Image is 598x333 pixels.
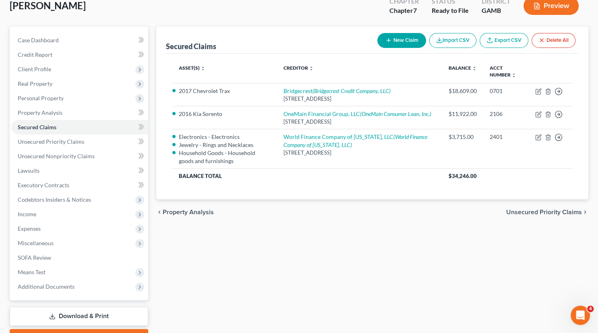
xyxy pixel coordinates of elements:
[179,87,271,95] li: 2017 Chevrolet Trax
[283,65,314,71] a: Creditor unfold_more
[18,124,56,130] span: Secured Claims
[11,134,148,149] a: Unsecured Priority Claims
[283,133,427,148] i: (World Finance Company of [US_STATE], LLC)
[449,173,477,179] span: $34,246.00
[18,138,84,145] span: Unsecured Priority Claims
[18,167,39,174] span: Lawsuits
[490,87,522,95] div: 0701
[11,105,148,120] a: Property Analysis
[389,6,419,15] div: Chapter
[18,196,91,203] span: Codebtors Insiders & Notices
[18,80,52,87] span: Real Property
[163,209,214,215] span: Property Analysis
[166,41,216,51] div: Secured Claims
[18,211,36,217] span: Income
[11,120,148,134] a: Secured Claims
[179,110,271,118] li: 2016 Kia Sorento
[506,209,588,215] button: Unsecured Priority Claims chevron_right
[18,66,51,72] span: Client Profile
[11,250,148,265] a: SOFA Review
[429,33,476,48] button: Import CSV
[482,6,511,15] div: GAMB
[532,33,575,48] button: Delete All
[156,209,163,215] i: chevron_left
[432,6,469,15] div: Ready to File
[18,37,59,43] span: Case Dashboard
[201,66,205,71] i: unfold_more
[18,240,54,246] span: Miscellaneous
[11,178,148,192] a: Executory Contracts
[283,87,391,94] a: Bridgecrest(Bridgecrest Credit Company, LLC)
[18,283,74,290] span: Additional Documents
[18,225,41,232] span: Expenses
[309,66,314,71] i: unfold_more
[283,110,431,117] a: OneMain Financial Group, LLC(OneMain Consumer Loan, Inc.)
[11,33,148,48] a: Case Dashboard
[587,306,594,312] span: 4
[511,73,516,78] i: unfold_more
[11,149,148,163] a: Unsecured Nonpriority Claims
[413,6,417,14] span: 7
[490,133,522,141] div: 2401
[18,269,46,275] span: Means Test
[449,133,477,141] div: $3,715.00
[312,87,391,94] i: (Bridgecrest Credit Company, LLC)
[283,149,435,157] div: [STREET_ADDRESS]
[472,66,477,71] i: unfold_more
[506,209,582,215] span: Unsecured Priority Claims
[156,209,214,215] button: chevron_left Property Analysis
[449,65,477,71] a: Balance unfold_more
[18,51,52,58] span: Credit Report
[18,109,62,116] span: Property Analysis
[11,48,148,62] a: Credit Report
[18,254,51,261] span: SOFA Review
[18,153,95,159] span: Unsecured Nonpriority Claims
[179,133,271,141] li: Electronics - Electronics
[490,110,522,118] div: 2106
[283,95,435,103] div: [STREET_ADDRESS]
[283,133,427,148] a: World Finance Company of [US_STATE], LLC(World Finance Company of [US_STATE], LLC)
[283,118,435,126] div: [STREET_ADDRESS]
[11,163,148,178] a: Lawsuits
[360,110,431,117] i: (OneMain Consumer Loan, Inc.)
[449,110,477,118] div: $11,922.00
[172,169,442,183] th: Balance Total
[179,149,271,165] li: Household Goods - Household goods and furnishings
[179,141,271,149] li: Jewelry - Rings and Necklaces
[10,307,148,326] a: Download & Print
[480,33,528,48] a: Export CSV
[18,95,64,101] span: Personal Property
[571,306,590,325] iframe: Intercom live chat
[582,209,588,215] i: chevron_right
[490,65,516,78] a: Acct Number unfold_more
[377,33,426,48] button: New Claim
[179,65,205,71] a: Asset(s) unfold_more
[18,182,69,188] span: Executory Contracts
[449,87,477,95] div: $18,609.00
